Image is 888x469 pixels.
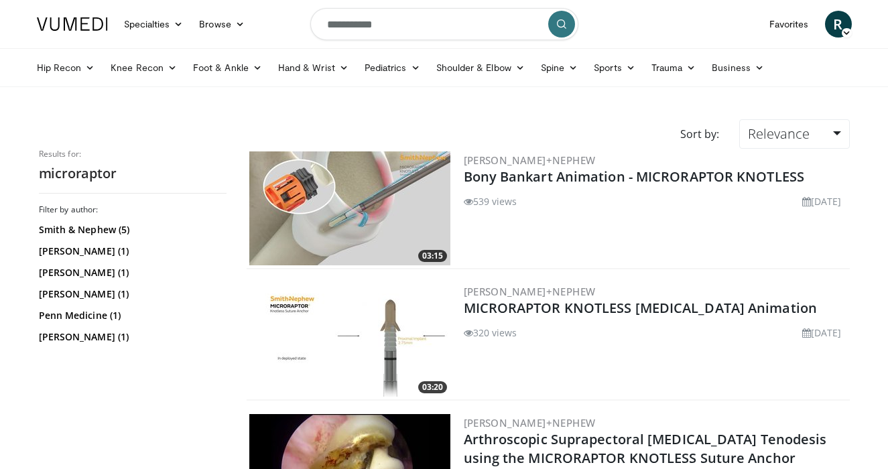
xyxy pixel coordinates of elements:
[418,381,447,393] span: 03:20
[428,54,533,81] a: Shoulder & Elbow
[185,54,270,81] a: Foot & Ankle
[191,11,253,38] a: Browse
[761,11,817,38] a: Favorites
[464,430,827,467] a: Arthroscopic Suprapectoral [MEDICAL_DATA] Tenodesis using the MICRORAPTOR KNOTLESS Suture Anchor
[249,151,450,265] a: 03:15
[464,299,818,317] a: MICRORAPTOR KNOTLESS [MEDICAL_DATA] Animation
[464,194,517,208] li: 539 views
[39,223,223,237] a: Smith & Nephew (5)
[39,245,223,258] a: [PERSON_NAME] (1)
[357,54,428,81] a: Pediatrics
[39,309,223,322] a: Penn Medicine (1)
[39,287,223,301] a: [PERSON_NAME] (1)
[270,54,357,81] a: Hand & Wrist
[643,54,704,81] a: Trauma
[464,285,596,298] a: [PERSON_NAME]+Nephew
[464,326,517,340] li: 320 views
[533,54,586,81] a: Spine
[464,153,596,167] a: [PERSON_NAME]+Nephew
[802,194,842,208] li: [DATE]
[586,54,643,81] a: Sports
[249,151,450,265] img: 83ab1369-f51f-496a-a0c5-7c25ac8009ea.300x170_q85_crop-smart_upscale.jpg
[825,11,852,38] a: R
[39,266,223,279] a: [PERSON_NAME] (1)
[116,11,192,38] a: Specialties
[464,416,596,429] a: [PERSON_NAME]+Nephew
[39,204,227,215] h3: Filter by author:
[802,326,842,340] li: [DATE]
[249,283,450,397] a: 03:20
[418,250,447,262] span: 03:15
[310,8,578,40] input: Search topics, interventions
[739,119,849,149] a: Relevance
[39,330,223,344] a: [PERSON_NAME] (1)
[39,165,227,182] h2: microraptor
[748,125,810,143] span: Relevance
[670,119,729,149] div: Sort by:
[249,283,450,397] img: 5579e9b9-29d2-49a1-95eb-a50cf76e6ce0.300x170_q85_crop-smart_upscale.jpg
[39,149,227,159] p: Results for:
[103,54,185,81] a: Knee Recon
[704,54,772,81] a: Business
[29,54,103,81] a: Hip Recon
[37,17,108,31] img: VuMedi Logo
[464,167,805,186] a: Bony Bankart Animation - MICRORAPTOR KNOTLESS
